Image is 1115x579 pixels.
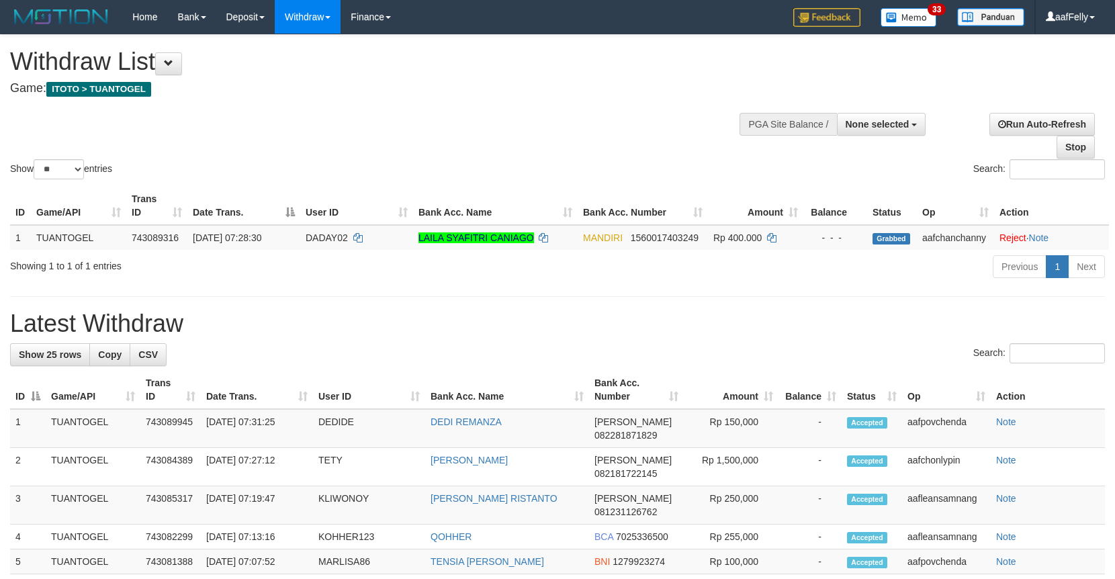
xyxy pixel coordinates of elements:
td: 743082299 [140,525,201,549]
select: Showentries [34,159,84,179]
span: Copy 082181722145 to clipboard [594,468,657,479]
img: panduan.png [957,8,1024,26]
td: TUANTOGEL [46,549,140,574]
td: [DATE] 07:27:12 [201,448,313,486]
td: Rp 250,000 [684,486,778,525]
a: LAILA SYAFITRI CANIAGO [418,232,534,243]
span: [PERSON_NAME] [594,455,672,465]
td: TUANTOGEL [46,409,140,448]
td: Rp 100,000 [684,549,778,574]
td: 743081388 [140,549,201,574]
span: [DATE] 07:28:30 [193,232,261,243]
td: - [778,525,842,549]
a: Note [996,531,1016,542]
a: Stop [1057,136,1095,159]
span: Accepted [847,532,887,543]
td: DEDIDE [313,409,425,448]
td: aafchonlypin [902,448,991,486]
td: - [778,486,842,525]
a: Note [1029,232,1049,243]
th: Bank Acc. Number: activate to sort column ascending [578,187,708,225]
span: 743089316 [132,232,179,243]
th: User ID: activate to sort column ascending [313,371,425,409]
a: Note [996,493,1016,504]
h1: Withdraw List [10,48,730,75]
span: Accepted [847,494,887,505]
span: None selected [846,119,909,130]
span: Copy 081231126762 to clipboard [594,506,657,517]
td: TETY [313,448,425,486]
a: Next [1068,255,1105,278]
td: [DATE] 07:13:16 [201,525,313,549]
td: TUANTOGEL [46,486,140,525]
td: 1 [10,409,46,448]
span: BCA [594,531,613,542]
a: CSV [130,343,167,366]
label: Search: [973,159,1105,179]
td: MARLISA86 [313,549,425,574]
span: [PERSON_NAME] [594,493,672,504]
td: KLIWONOY [313,486,425,525]
td: [DATE] 07:31:25 [201,409,313,448]
th: Trans ID: activate to sort column ascending [126,187,187,225]
td: - [778,409,842,448]
th: Status: activate to sort column ascending [842,371,902,409]
div: Showing 1 to 1 of 1 entries [10,254,455,273]
th: ID [10,187,31,225]
td: aafchanchanny [917,225,994,250]
th: Amount: activate to sort column ascending [684,371,778,409]
td: aafpovchenda [902,549,991,574]
span: Copy 7025336500 to clipboard [616,531,668,542]
th: Action [994,187,1109,225]
td: 2 [10,448,46,486]
h4: Game: [10,82,730,95]
a: Run Auto-Refresh [989,113,1095,136]
a: 1 [1046,255,1069,278]
a: Reject [999,232,1026,243]
th: Date Trans.: activate to sort column descending [187,187,300,225]
span: BNI [594,556,610,567]
th: Balance: activate to sort column ascending [778,371,842,409]
td: Rp 255,000 [684,525,778,549]
td: TUANTOGEL [31,225,126,250]
td: KOHHER123 [313,525,425,549]
th: Status [867,187,917,225]
td: aafpovchenda [902,409,991,448]
th: Game/API: activate to sort column ascending [46,371,140,409]
h1: Latest Withdraw [10,310,1105,337]
label: Search: [973,343,1105,363]
span: ITOTO > TUANTOGEL [46,82,151,97]
span: Copy 1279923274 to clipboard [613,556,665,567]
td: [DATE] 07:19:47 [201,486,313,525]
label: Show entries [10,159,112,179]
td: 4 [10,525,46,549]
span: Copy 082281871829 to clipboard [594,430,657,441]
th: Balance [803,187,867,225]
td: - [778,549,842,574]
a: DEDI REMANZA [431,416,502,427]
a: QOHHER [431,531,472,542]
td: [DATE] 07:07:52 [201,549,313,574]
td: Rp 150,000 [684,409,778,448]
a: Note [996,416,1016,427]
input: Search: [1010,343,1105,363]
td: · [994,225,1109,250]
td: - [778,448,842,486]
img: Feedback.jpg [793,8,860,27]
span: Rp 400.000 [713,232,762,243]
td: 5 [10,549,46,574]
th: Bank Acc. Number: activate to sort column ascending [589,371,684,409]
td: TUANTOGEL [46,525,140,549]
span: Copy 1560017403249 to clipboard [631,232,699,243]
td: 743084389 [140,448,201,486]
th: User ID: activate to sort column ascending [300,187,413,225]
a: TENSIA [PERSON_NAME] [431,556,544,567]
div: - - - [809,231,862,244]
a: [PERSON_NAME] RISTANTO [431,493,557,504]
td: 3 [10,486,46,525]
td: 743085317 [140,486,201,525]
span: Accepted [847,417,887,429]
span: CSV [138,349,158,360]
span: 33 [928,3,946,15]
a: Copy [89,343,130,366]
